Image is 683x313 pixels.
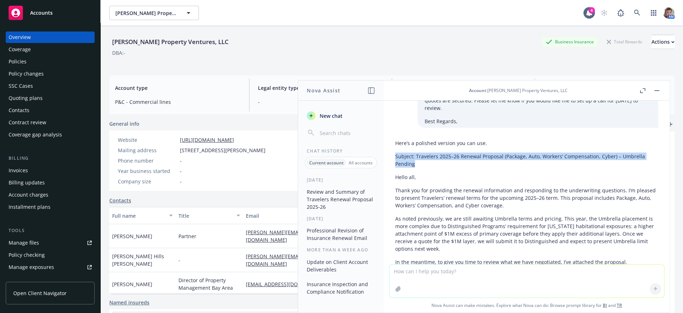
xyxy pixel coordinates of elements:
a: Overview [6,32,95,43]
p: Thank you for providing the renewal information and responding to the underwriting questions. I’m... [395,187,658,209]
a: Coverage gap analysis [6,129,95,140]
a: Policy changes [6,68,95,80]
span: - [180,178,182,185]
span: - [178,256,180,264]
button: New chat [304,109,378,122]
input: Search chats [318,128,375,138]
div: SSC Cases [9,80,33,92]
span: [PERSON_NAME] [112,280,152,288]
p: As noted previously, we are still awaiting Umbrella terms and pricing. This year, the Umbrella pl... [395,215,658,252]
span: General info [109,120,139,127]
a: Policies [6,56,95,67]
div: Year business started [118,167,177,175]
button: Insurance Inspection and Compliance Notification [304,278,378,298]
div: Title [178,212,232,220]
a: Search [630,6,644,20]
div: Manage exposures [9,261,54,273]
a: TR [617,302,622,308]
p: All accounts [349,160,373,166]
span: [PERSON_NAME] Hills [PERSON_NAME] [112,252,173,268]
button: Update on Client Account Deliverables [304,256,378,275]
a: Switch app [646,6,661,20]
div: : [PERSON_NAME] Property Ventures, LLC [469,87,568,93]
p: Best Regards, [425,117,651,125]
span: Legal entity type [258,84,383,92]
div: Billing [6,155,95,162]
a: Manage certificates [6,274,95,285]
p: Subject: Travelers 2025–26 Renewal Proposal (Package, Auto, Workers’ Compensation, Cyber) – Umbre... [395,153,658,168]
div: Coverage gap analysis [9,129,62,140]
div: Billing updates [9,177,45,188]
h1: Nova Assist [307,87,340,94]
button: [PERSON_NAME] Property Ventures, LLC [109,6,199,20]
img: photo [663,7,674,19]
a: [PERSON_NAME][EMAIL_ADDRESS][DOMAIN_NAME] [246,229,329,243]
button: Title [176,207,243,224]
div: Company size [118,178,177,185]
div: Manage files [9,237,39,249]
a: Start snowing [597,6,611,20]
a: Report a Bug [613,6,628,20]
div: [DATE] [298,216,384,222]
span: Partner [178,232,196,240]
p: In the meantime, to give you time to review what we have negotiated, I’ve attached the proposal. [395,258,658,266]
div: Tools [6,227,95,234]
div: [PERSON_NAME] Property Ventures, LLC [109,37,231,47]
span: Nova Assist can make mistakes. Explore what Nova can do: Browse prompt library for and [387,298,667,313]
div: Overview [9,32,31,43]
span: Open Client Navigator [13,289,67,297]
span: - [180,157,182,164]
div: Contract review [9,117,46,128]
div: Invoices [9,165,28,176]
div: Account charges [9,189,48,201]
a: Quoting plans [6,92,95,104]
button: Professional Revision of Insurance Renewal Email [304,225,378,244]
a: Invoices [6,165,95,176]
a: Named insureds [109,299,149,306]
span: New chat [318,112,343,120]
button: Review and Summary of Travelers Renewal Proposal 2025-26 [304,186,378,213]
span: Accounts [30,10,53,16]
button: Full name [109,207,176,224]
a: add [666,120,674,129]
a: Billing updates [6,177,95,188]
div: [DATE] [298,177,384,183]
a: Manage files [6,237,95,249]
div: Business Insurance [542,37,597,46]
a: Policy checking [6,249,95,261]
span: P&C - Commercial lines [115,98,240,106]
div: Website [118,136,177,144]
p: Here’s a polished version you can use. [395,139,658,147]
button: Email [243,207,371,224]
span: [STREET_ADDRESS][PERSON_NAME] [180,146,266,154]
a: Account charges [6,189,95,201]
div: Manage certificates [9,274,56,285]
div: Email [246,212,360,220]
div: Quoting plans [9,92,43,104]
a: Contacts [109,197,131,204]
div: Policy changes [9,68,44,80]
a: Accounts [6,3,95,23]
button: Actions [651,35,674,49]
a: Contacts [6,105,95,116]
a: [URL][DOMAIN_NAME] [180,136,234,143]
span: [PERSON_NAME] [112,232,152,240]
span: - [258,98,383,106]
p: Hello all, [395,173,658,181]
div: Full name [112,212,165,220]
span: [PERSON_NAME] Property Ventures, LLC [115,9,177,17]
a: BI [603,302,607,308]
div: Phone number [118,157,177,164]
div: Policies [9,56,27,67]
a: Contract review [6,117,95,128]
span: Director of Property Management Bay Area [178,276,240,292]
a: SSC Cases [6,80,95,92]
a: Coverage [6,44,95,55]
a: Manage exposures [6,261,95,273]
div: Total Rewards [603,37,646,46]
div: Policy checking [9,249,45,261]
div: DBA: - [112,49,125,57]
span: Account [469,87,486,93]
